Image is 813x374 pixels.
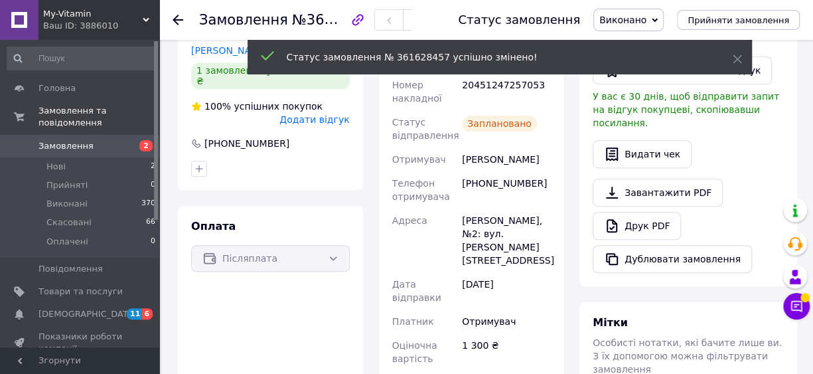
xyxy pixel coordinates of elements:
div: Статус замовлення [458,13,580,27]
div: 1 замовлення у вас на 1 300 ₴ [191,62,350,89]
div: 1 300 ₴ [459,333,553,371]
div: Статус замовлення № 361628457 успішно змінено! [287,50,700,64]
button: Дублювати замовлення [593,245,752,273]
span: 0 [151,179,155,191]
div: [PERSON_NAME] [459,147,553,171]
a: Друк PDF [593,212,681,240]
div: 20451247257053 [459,73,553,110]
button: Прийняти замовлення [677,10,800,30]
span: №361628457 [292,11,386,28]
a: [PERSON_NAME] [191,45,268,56]
span: Товари та послуги [38,286,123,298]
span: Адреса [392,215,427,226]
span: 100% [204,101,231,112]
span: Оплачені [46,236,88,248]
div: Повернутися назад [173,13,183,27]
span: Прийняти замовлення [688,15,789,25]
span: [DEMOGRAPHIC_DATA] [38,308,137,320]
span: Замовлення та повідомлення [38,105,159,129]
span: Статус відправлення [392,117,459,141]
span: 2 [139,140,153,151]
span: Платник [392,316,434,327]
span: Скасовані [46,217,92,229]
span: 6 [142,308,153,320]
span: My-Vitamin [43,8,143,20]
span: Виконані [46,198,88,210]
div: [PHONE_NUMBER] [459,171,553,209]
span: 0 [151,236,155,248]
span: Показники роботи компанії [38,331,123,355]
span: Номер накладної [392,80,442,104]
span: Головна [38,82,76,94]
div: Отримувач [459,310,553,333]
input: Пошук [7,47,157,70]
span: 11 [127,308,142,320]
div: Ваш ID: 3886010 [43,20,159,32]
span: Отримувач [392,154,446,165]
div: [PERSON_NAME], №2: вул. [PERSON_NAME][STREET_ADDRESS] [459,209,553,272]
span: Додати відгук [279,114,349,125]
span: 370 [141,198,155,210]
span: Нові [46,161,66,173]
div: [DATE] [459,272,553,310]
a: Завантажити PDF [593,179,723,207]
span: Мітки [593,316,628,329]
span: 2 [151,161,155,173]
span: Замовлення [38,140,94,152]
span: Оплата [191,220,236,233]
button: Чат з покупцем [783,293,810,320]
button: Видати чек [593,140,692,168]
div: Заплановано [462,116,537,132]
span: Прийняті [46,179,88,191]
span: Виконано [599,15,646,25]
span: У вас є 30 днів, щоб відправити запит на відгук покупцеві, скопіювавши посилання. [593,91,779,128]
div: успішних покупок [191,100,323,113]
span: Оціночна вартість [392,340,437,364]
div: [PHONE_NUMBER] [203,137,291,150]
span: Повідомлення [38,263,103,275]
span: Дата відправки [392,279,441,303]
span: Замовлення [199,12,288,28]
span: Телефон отримувача [392,178,450,202]
span: 66 [146,217,155,229]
